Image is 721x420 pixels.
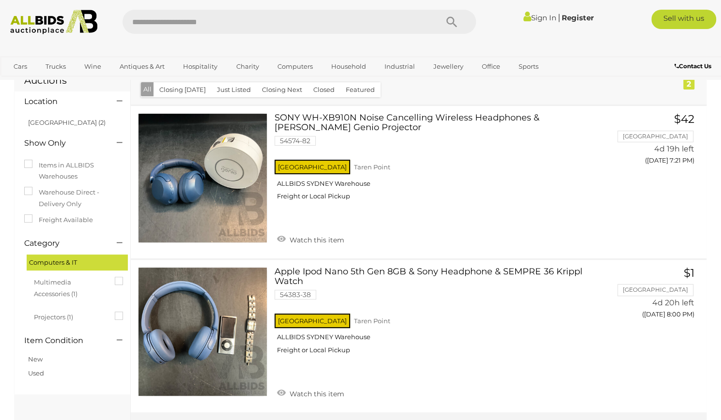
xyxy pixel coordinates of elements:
h4: Location [24,97,102,106]
a: Apple Ipod Nano 5th Gen 8GB & Sony Headphone & SEMPRE 36 Krippl Watch 54383-38 [GEOGRAPHIC_DATA] ... [282,267,603,361]
span: | [558,12,560,23]
a: Computers [271,59,319,75]
h4: Item Condition [24,336,102,345]
label: Warehouse Direct - Delivery Only [24,187,121,210]
a: Used [28,369,44,377]
a: [GEOGRAPHIC_DATA] [7,75,89,90]
span: Watch this item [287,390,344,398]
a: Wine [78,59,107,75]
a: New [28,355,43,363]
a: Trucks [39,59,72,75]
a: Register [562,13,594,22]
a: Watch this item [275,232,347,246]
a: Sell with us [651,10,716,29]
a: Cars [7,59,33,75]
a: Industrial [378,59,421,75]
button: Closing Next [256,82,308,97]
a: Watch this item [275,386,347,400]
button: Featured [340,82,381,97]
a: $1 [GEOGRAPHIC_DATA] 4d 20h left ([DATE] 8:00 PM) [618,267,697,324]
label: Freight Available [24,214,93,225]
button: Closed [307,82,340,97]
h4: Category [24,239,102,248]
b: Contact Us [675,62,711,70]
h1: Headphones Auctions [24,64,121,86]
button: Just Listed [211,82,257,97]
span: $42 [674,112,694,126]
a: Office [476,59,506,75]
a: Sign In [523,13,556,22]
span: Multimedia Accessories (1) [34,274,107,300]
button: Search [428,10,476,34]
label: Items in ALLBIDS Warehouses [24,160,121,182]
h4: Show Only [24,139,102,148]
a: SONY WH-XB910N Noise Cancelling Wireless Headphones & [PERSON_NAME] Genio Projector 54574-82 [GEO... [282,113,603,208]
img: Allbids.com.au [5,10,103,34]
a: Hospitality [177,59,224,75]
button: All [141,82,154,96]
span: Projectors (1) [34,309,107,323]
div: Computers & IT [27,255,128,270]
button: Closing [DATE] [153,82,212,97]
a: Antiques & Art [113,59,171,75]
a: $42 [GEOGRAPHIC_DATA] 4d 19h left ([DATE] 7:21 PM) [618,113,697,170]
a: Charity [230,59,265,75]
a: [GEOGRAPHIC_DATA] (2) [28,119,106,126]
span: Watch this item [287,236,344,244]
a: Jewellery [427,59,470,75]
a: Contact Us [675,61,714,72]
div: 2 [683,79,694,90]
a: Household [325,59,372,75]
span: $1 [684,266,694,280]
a: Sports [512,59,545,75]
